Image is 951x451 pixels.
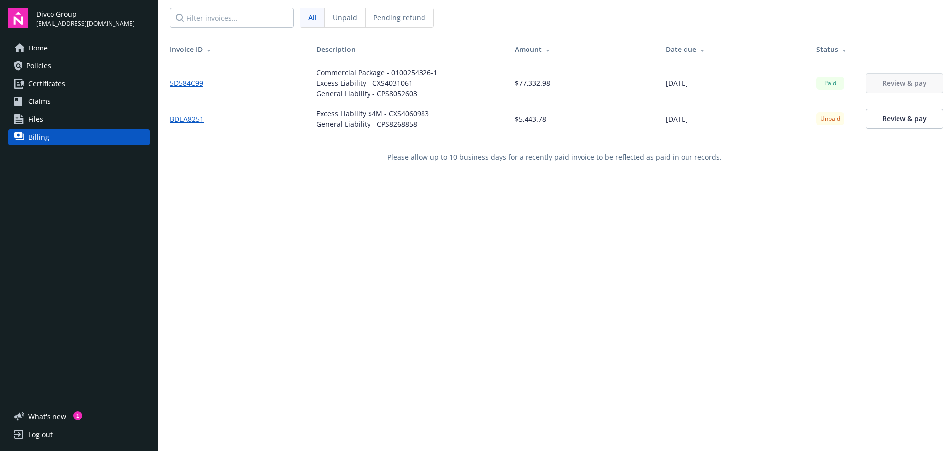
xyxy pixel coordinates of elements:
span: Home [28,40,48,56]
img: navigator-logo.svg [8,8,28,28]
div: Log out [28,427,53,443]
span: Pending refund [373,12,425,23]
span: Paid [820,79,840,88]
span: [DATE] [666,114,688,124]
a: Home [8,40,150,56]
div: 1 [73,411,82,420]
div: Amount [515,44,649,54]
span: Review & pay [882,114,927,123]
span: Review & pay [882,78,927,88]
div: Status [816,44,850,54]
div: Excess Liability - CXS4031061 [317,78,437,88]
a: Policies [8,58,150,74]
div: Description [317,44,499,54]
div: Please allow up to 10 business days for a recently paid invoice to be reflected as paid in our re... [158,134,951,180]
button: What's new1 [8,411,82,422]
span: [EMAIL_ADDRESS][DOMAIN_NAME] [36,19,135,28]
span: Unpaid [820,114,840,123]
a: Certificates [8,76,150,92]
a: BDEA8251 [170,114,211,124]
span: [DATE] [666,78,688,88]
span: Files [28,111,43,127]
span: $77,332.98 [515,78,550,88]
button: Divco Group[EMAIL_ADDRESS][DOMAIN_NAME] [36,8,150,28]
button: Review & pay [866,73,943,93]
a: 5D584C99 [170,78,211,88]
span: All [308,12,317,23]
span: Unpaid [333,12,357,23]
div: General Liability - CPS8268858 [317,119,429,129]
a: Claims [8,94,150,109]
div: Excess Liability $4M - CXS4060983 [317,108,429,119]
span: Billing [28,129,49,145]
span: Divco Group [36,9,135,19]
span: Certificates [28,76,65,92]
span: Claims [28,94,51,109]
span: What ' s new [28,411,66,422]
span: Policies [26,58,51,74]
span: $5,443.78 [515,114,546,124]
div: Date due [666,44,800,54]
a: Review & pay [866,109,943,129]
input: Filter invoices... [170,8,294,28]
a: Files [8,111,150,127]
a: Billing [8,129,150,145]
div: Commercial Package - 0100254326-1 [317,67,437,78]
div: Invoice ID [170,44,301,54]
div: General Liability - CPS8052603 [317,88,437,99]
